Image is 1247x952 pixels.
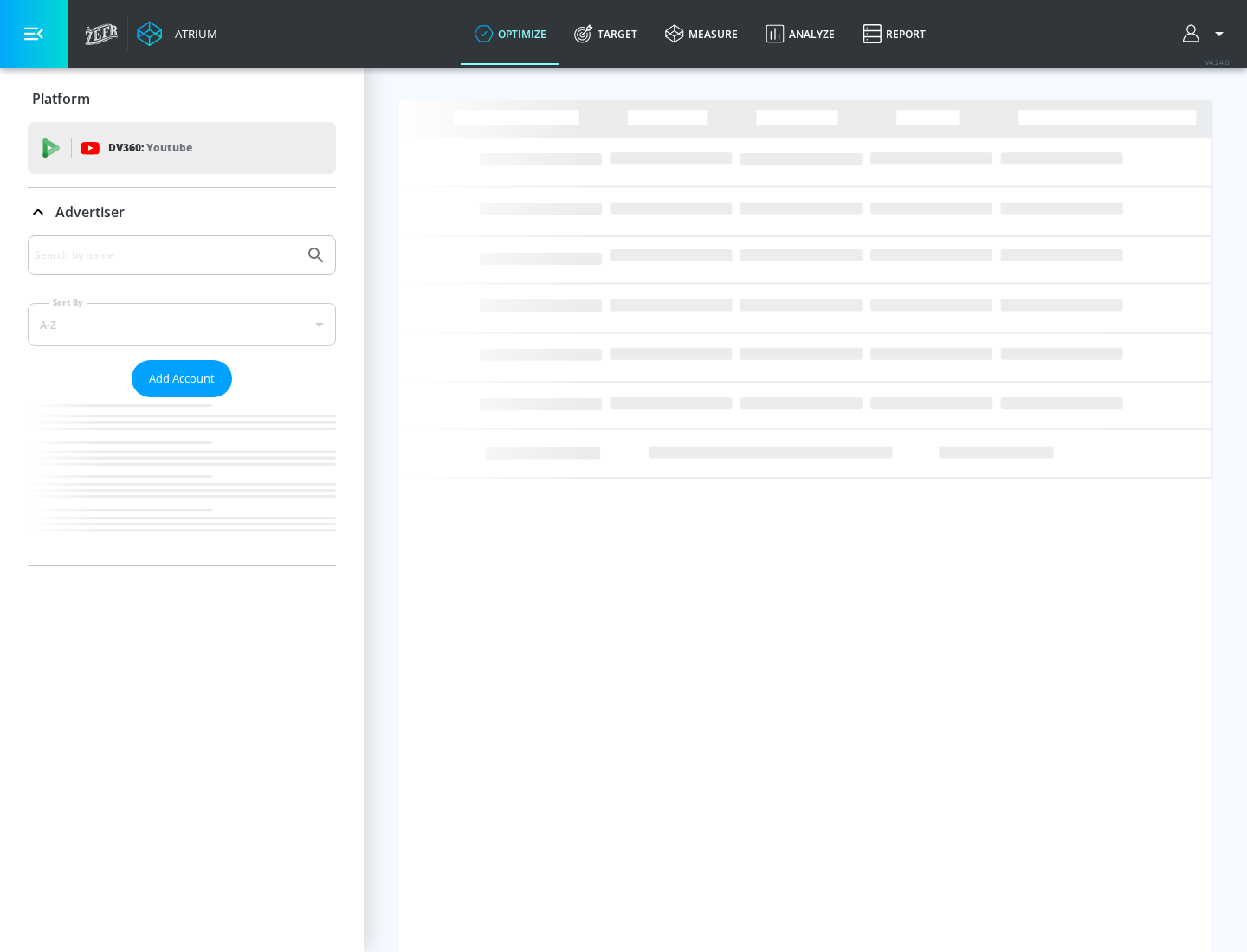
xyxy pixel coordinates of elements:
p: Platform [32,89,90,108]
label: Sort By [49,297,87,308]
a: measure [651,3,752,65]
span: v 4.24.0 [1205,57,1230,67]
div: Advertiser [28,188,336,236]
a: optimize [461,3,560,65]
div: DV360: Youtube [28,122,336,174]
div: Atrium [168,26,217,42]
p: DV360: [108,138,192,158]
div: A-Z [28,303,336,346]
button: Add Account [132,360,232,397]
div: Platform [28,74,336,123]
a: Target [560,3,651,65]
p: Advertiser [55,203,125,222]
a: Analyze [752,3,849,65]
input: Search by name [35,244,297,267]
div: Advertiser [28,235,336,565]
a: Atrium [137,21,217,47]
span: Add Account [149,369,215,389]
p: Youtube [146,138,192,157]
nav: list of Advertiser [28,397,336,565]
a: Report [849,3,940,65]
